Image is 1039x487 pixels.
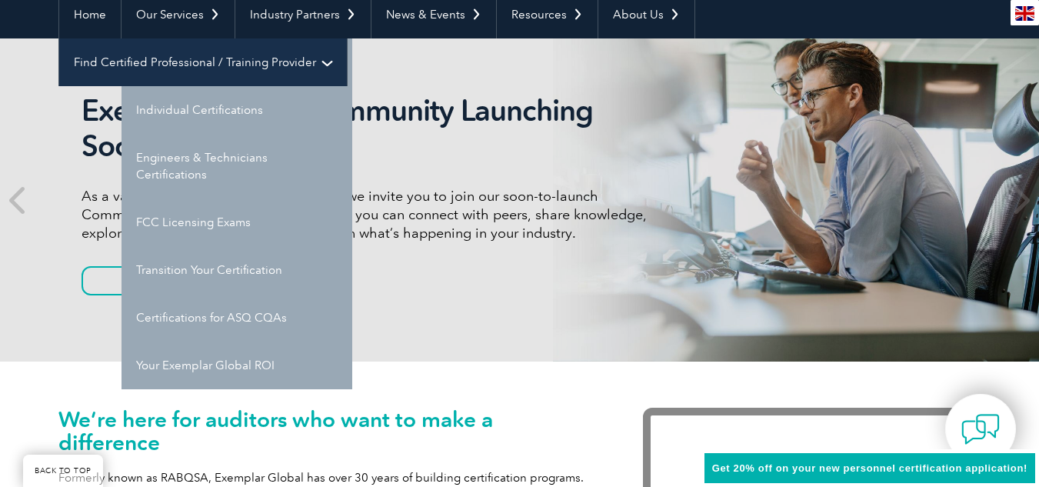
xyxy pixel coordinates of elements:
[122,246,352,294] a: Transition Your Certification
[122,198,352,246] a: FCC Licensing Exams
[82,187,658,242] p: As a valued member of Exemplar Global, we invite you to join our soon-to-launch Community—a fun, ...
[82,93,658,164] h2: Exemplar Global Community Launching Soon
[122,342,352,389] a: Your Exemplar Global ROI
[961,410,1000,449] img: contact-chat.png
[712,462,1027,474] span: Get 20% off on your new personnel certification application!
[122,294,352,342] a: Certifications for ASQ CQAs
[122,134,352,198] a: Engineers & Technicians Certifications
[122,86,352,134] a: Individual Certifications
[58,408,597,454] h1: We’re here for auditors who want to make a difference
[59,38,347,86] a: Find Certified Professional / Training Provider
[82,266,241,295] a: Learn More
[1015,6,1034,21] img: en
[23,455,103,487] a: BACK TO TOP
